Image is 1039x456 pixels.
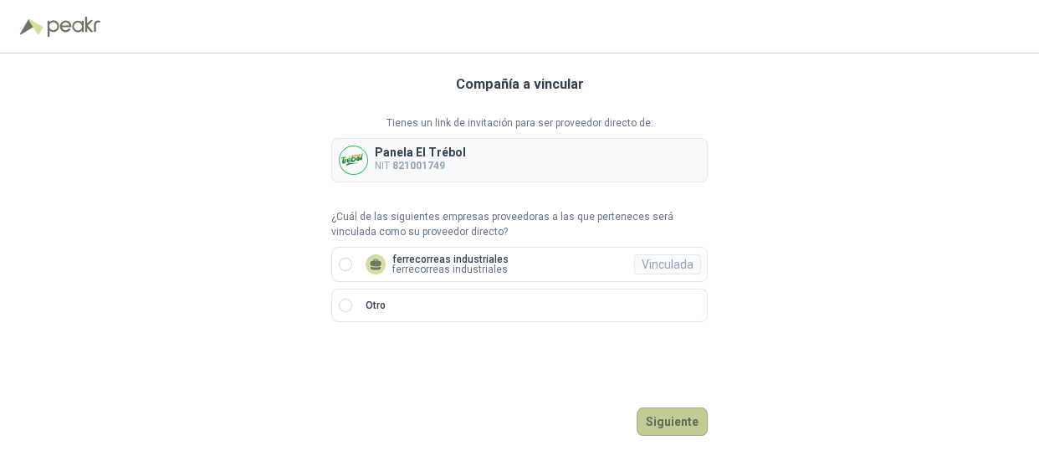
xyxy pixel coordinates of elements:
[331,115,708,131] p: Tienes un link de invitación para ser proveedor directo de:
[340,146,367,174] img: Company Logo
[392,160,445,172] b: 821001749
[366,298,386,314] p: Otro
[456,74,584,95] h3: Compañía a vincular
[637,407,708,436] button: Siguiente
[331,209,708,241] p: ¿Cuál de las siguientes empresas proveedoras a las que perteneces será vinculada como su proveedo...
[20,18,44,35] img: Logo
[375,158,466,174] p: NIT
[47,17,100,37] img: Peakr
[634,254,701,274] div: Vinculada
[375,146,466,158] p: Panela El Trébol
[392,254,509,264] p: ferrecorreas industriales
[392,264,509,274] p: ferrecorreas industriales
